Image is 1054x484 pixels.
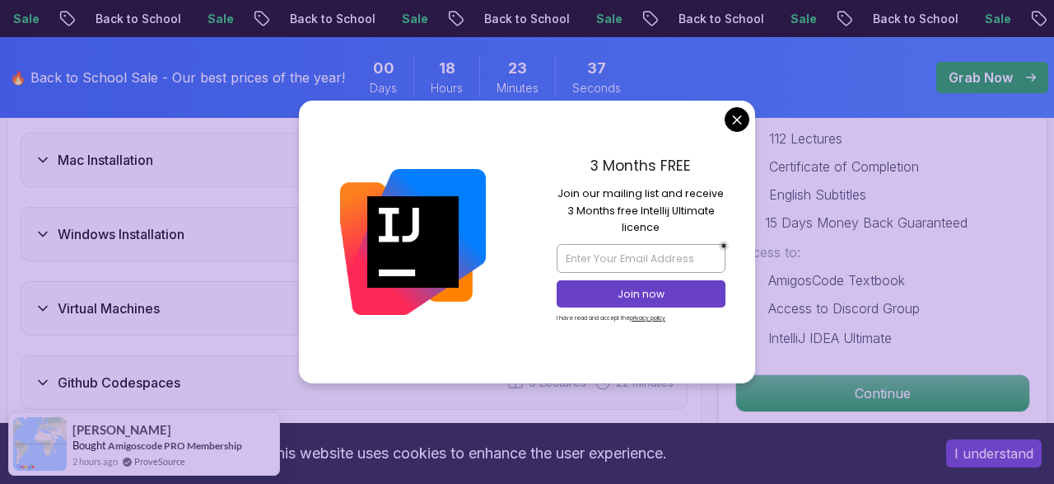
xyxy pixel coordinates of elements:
[12,435,921,472] div: This website uses cookies to enhance the user experience.
[72,454,118,468] span: 2 hours ago
[769,129,842,148] p: 112 Lectures
[654,11,766,27] p: Back to School
[370,80,397,96] span: Days
[58,150,153,170] h3: Mac Installation
[58,298,160,318] h3: Virtual Machines
[459,11,571,27] p: Back to School
[571,11,624,27] p: Sale
[572,80,621,96] span: Seconds
[848,11,960,27] p: Back to School
[766,11,818,27] p: Sale
[768,298,920,318] p: Access to Discord Group
[765,213,968,233] p: 15 Days Money Back Guaranteed
[108,439,242,452] a: Amigoscode PRO Membership
[21,355,688,410] button: Github Codespaces6 Lectures 22 minutes
[71,11,183,27] p: Back to School
[946,439,1042,468] button: Accept cookies
[134,454,185,468] a: ProveSource
[58,373,180,392] h3: Github Codespaces
[497,80,539,96] span: Minutes
[377,11,430,27] p: Sale
[58,224,184,244] h3: Windows Installation
[183,11,236,27] p: Sale
[768,328,892,348] p: IntelliJ IDEA Ultimate
[13,417,67,471] img: provesource social proof notification image
[10,68,345,87] p: 🔥 Back to School Sale - Our best prices of the year!
[949,68,1013,87] p: Grab Now
[508,57,527,80] span: 23 Minutes
[769,157,919,176] p: Certificate of Completion
[72,423,171,437] span: [PERSON_NAME]
[735,242,1030,262] p: Access to:
[21,133,688,187] button: Mac Installation7 Lectures 25 minutes
[72,439,106,452] span: Bought
[736,375,1029,411] p: Continue
[587,57,606,80] span: 37 Seconds
[373,57,394,80] span: 0 Days
[769,185,866,204] p: English Subtitles
[431,80,463,96] span: Hours
[735,374,1030,412] button: Continue
[21,281,688,336] button: Virtual Machines5 Lectures 19 minutes
[768,270,905,290] p: AmigosCode Textbook
[439,57,455,80] span: 18 Hours
[21,207,688,261] button: Windows Installation5 Lectures 24 minutes
[960,11,1013,27] p: Sale
[265,11,377,27] p: Back to School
